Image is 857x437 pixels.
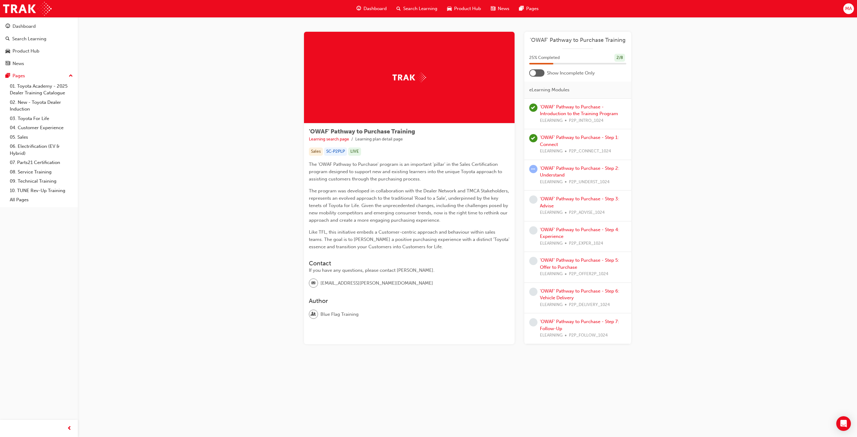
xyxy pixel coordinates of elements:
a: guage-iconDashboard [352,2,392,15]
span: The 'OWAF Pathway to Purchase' program is an important 'pillar' in the Sales Certification progra... [309,162,503,182]
div: Open Intercom Messenger [836,416,851,431]
a: 03. Toyota For Life [7,114,75,123]
a: Product Hub [2,46,75,57]
button: Pages [2,70,75,82]
span: Search Learning [403,5,437,12]
span: news-icon [491,5,495,13]
span: P2P_UNDERST_1024 [569,179,609,186]
a: 07. Parts21 Certification [7,158,75,167]
a: car-iconProduct Hub [442,2,486,15]
div: Search Learning [12,35,46,42]
span: news-icon [5,61,10,67]
a: search-iconSearch Learning [392,2,442,15]
span: P2P_EXPER_1024 [569,240,603,247]
span: learningRecordVerb_COMPLETE-icon [529,104,537,112]
h3: Author [309,297,510,304]
span: Show Incomplete Only [547,70,595,77]
span: MA [845,5,852,12]
span: email-icon [311,279,316,287]
span: Dashboard [363,5,387,12]
span: search-icon [5,36,10,42]
span: ELEARNING [540,240,562,247]
a: 05. Sales [7,133,75,142]
a: 'OWAF' Pathway to Purchase - Introduction to the Training Program [540,104,618,117]
span: eLearning Modules [529,86,570,93]
span: guage-icon [5,24,10,29]
div: 2 / 8 [614,54,625,62]
a: All Pages [7,195,75,205]
a: 'OWAF' Pathway to Purchase Training [529,37,626,44]
span: prev-icon [67,425,72,432]
a: Search Learning [2,33,75,45]
span: P2P_FOLLOW_1024 [569,332,608,339]
span: car-icon [447,5,452,13]
span: search-icon [396,5,401,13]
span: P2P_CONNECT_1024 [569,148,611,155]
a: 02. New - Toyota Dealer Induction [7,98,75,114]
button: MA [843,3,854,14]
a: 01. Toyota Academy - 2025 Dealer Training Catalogue [7,82,75,98]
span: Pages [526,5,539,12]
span: ELEARNING [540,271,562,278]
span: The program was developed in collaboration with the Dealer Network and TMCA Stakeholders, represe... [309,188,510,223]
h3: Contact [309,260,510,267]
span: [EMAIL_ADDRESS][PERSON_NAME][DOMAIN_NAME] [320,280,433,287]
span: learningRecordVerb_NONE-icon [529,195,537,204]
span: 'OWAF' Pathway to Purchase Training [309,128,415,135]
span: P2P_INTRO_1024 [569,117,603,124]
span: Blue Flag Training [320,311,359,318]
span: 25 % Completed [529,54,560,61]
a: 'OWAF' Pathway to Purchase - Step 4: Experience [540,227,619,239]
a: 08. Service Training [7,167,75,177]
div: SC-P2PLP [324,147,347,156]
span: ELEARNING [540,117,562,124]
div: Dashboard [13,23,36,30]
a: 'OWAF' Pathway to Purchase - Step 7: Follow-Up [540,319,619,331]
a: news-iconNews [486,2,514,15]
img: Trak [3,2,52,16]
span: guage-icon [356,5,361,13]
span: ELEARNING [540,332,562,339]
span: learningRecordVerb_NONE-icon [529,226,537,235]
span: pages-icon [5,73,10,79]
span: car-icon [5,49,10,54]
span: ELEARNING [540,209,562,216]
span: News [498,5,509,12]
span: ELEARNING [540,301,562,308]
a: 'OWAF' Pathway to Purchase - Step 5: Offer to Purchase [540,257,619,270]
img: Trak [392,73,426,82]
span: pages-icon [519,5,524,13]
span: user-icon [311,310,316,318]
a: 'OWAF' Pathway to Purchase - Step 3: Advise [540,196,619,209]
span: P2P_DELIVERY_1024 [569,301,610,308]
a: 09. Technical Training [7,177,75,186]
div: If you have any questions, please contact [PERSON_NAME]. [309,267,510,274]
span: learningRecordVerb_NONE-icon [529,257,537,265]
div: Product Hub [13,48,39,55]
a: 10. TUNE Rev-Up Training [7,186,75,195]
a: News [2,58,75,69]
span: ELEARNING [540,148,562,155]
span: Like TFL, this initiative embeds a Customer-centric approach and behaviour within sales teams. Th... [309,229,511,249]
a: 'OWAF' Pathway to Purchase - Step 2: Understand [540,166,619,178]
span: Product Hub [454,5,481,12]
span: learningRecordVerb_NONE-icon [529,318,537,326]
a: 'OWAF' Pathway to Purchase - Step 6: Vehicle Delivery [540,288,619,301]
span: ELEARNING [540,179,562,186]
span: up-icon [69,72,73,80]
span: P2P_OFFER2P_1024 [569,271,608,278]
div: News [13,60,24,67]
span: P2P_ADVISE_1024 [569,209,605,216]
a: pages-iconPages [514,2,544,15]
li: Learning plan detail page [355,136,403,143]
a: Learning search page [309,137,349,142]
span: learningRecordVerb_ATTEMPT-icon [529,165,537,173]
div: LIVE [348,147,361,156]
span: learningRecordVerb_PASS-icon [529,134,537,142]
div: Sales [309,147,323,156]
a: 06. Electrification (EV & Hybrid) [7,142,75,158]
div: Pages [13,72,25,79]
a: Dashboard [2,21,75,32]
